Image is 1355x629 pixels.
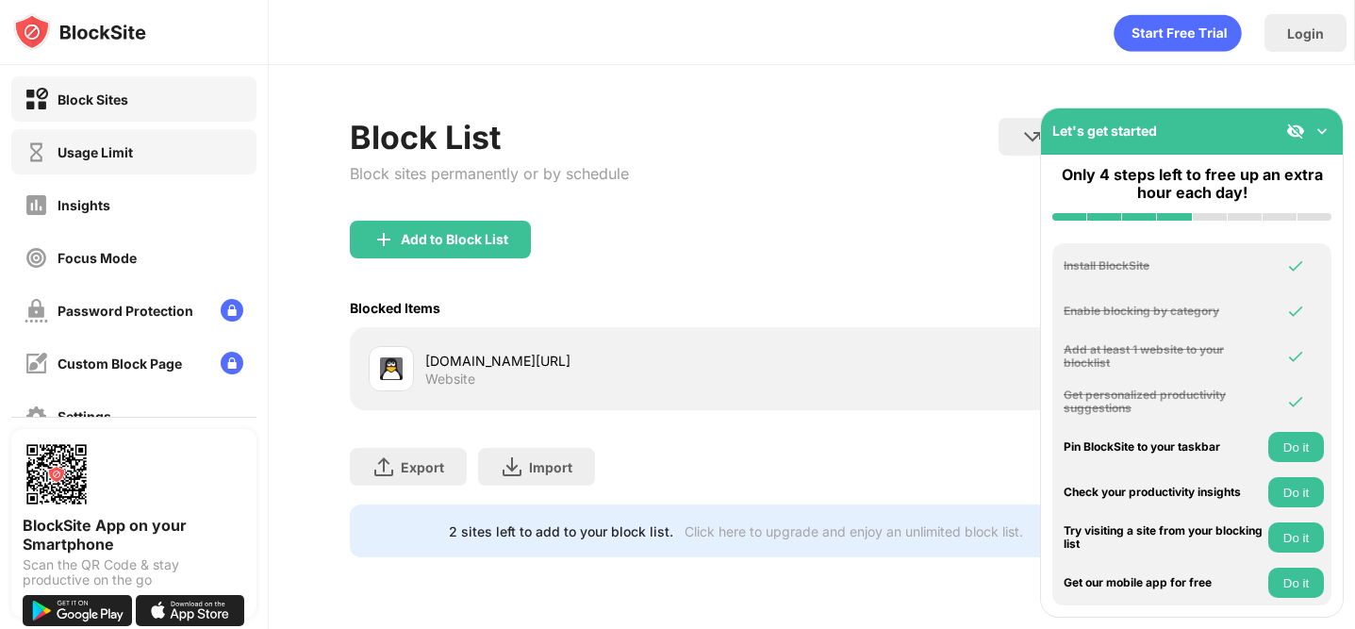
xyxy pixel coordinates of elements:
div: Insights [58,197,110,213]
img: insights-off.svg [25,193,48,217]
img: omni-check.svg [1286,302,1305,321]
div: Pin BlockSite to your taskbar [1064,440,1264,454]
img: logo-blocksite.svg [13,13,146,51]
img: password-protection-off.svg [25,299,48,323]
div: Password Protection [58,303,193,319]
img: omni-check.svg [1286,392,1305,411]
img: omni-setup-toggle.svg [1313,122,1331,141]
div: Login [1287,25,1324,41]
button: Do it [1268,568,1324,598]
img: options-page-qr-code.png [23,440,91,508]
img: block-on.svg [25,88,48,111]
div: animation [1114,14,1242,52]
img: time-usage-off.svg [25,141,48,164]
div: Install BlockSite [1064,259,1264,273]
div: Usage Limit [58,144,133,160]
div: Enable blocking by category [1064,305,1264,318]
div: Custom Block Page [58,356,182,372]
div: Export [401,459,444,475]
img: favicons [380,357,403,380]
div: Block sites permanently or by schedule [350,164,629,183]
button: Do it [1268,477,1324,507]
div: Focus Mode [58,250,137,266]
div: Click here to upgrade and enjoy an unlimited block list. [685,523,1023,539]
div: 2 sites left to add to your block list. [449,523,673,539]
img: lock-menu.svg [221,299,243,322]
img: download-on-the-app-store.svg [136,595,245,626]
div: Website [425,371,475,388]
div: Let's get started [1052,123,1157,139]
div: Blocked Items [350,300,440,316]
img: omni-check.svg [1286,257,1305,275]
div: Scan the QR Code & stay productive on the go [23,557,245,588]
div: BlockSite App on your Smartphone [23,516,245,554]
div: Add at least 1 website to your blocklist [1064,343,1264,371]
button: Do it [1268,432,1324,462]
div: Block List [350,118,629,157]
img: lock-menu.svg [221,352,243,374]
img: omni-check.svg [1286,347,1305,366]
img: focus-off.svg [25,246,48,270]
div: Block Sites [58,91,128,108]
div: Get personalized productivity suggestions [1064,389,1264,416]
div: Add to Block List [401,232,508,247]
div: Import [529,459,572,475]
img: settings-off.svg [25,405,48,428]
div: Only 4 steps left to free up an extra hour each day! [1052,166,1331,202]
div: Settings [58,408,111,424]
div: [DOMAIN_NAME][URL] [425,351,812,371]
button: Do it [1268,522,1324,553]
img: eye-not-visible.svg [1286,122,1305,141]
img: customize-block-page-off.svg [25,352,48,375]
div: Check your productivity insights [1064,486,1264,499]
div: Get our mobile app for free [1064,576,1264,589]
div: Try visiting a site from your blocking list [1064,524,1264,552]
img: get-it-on-google-play.svg [23,595,132,626]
